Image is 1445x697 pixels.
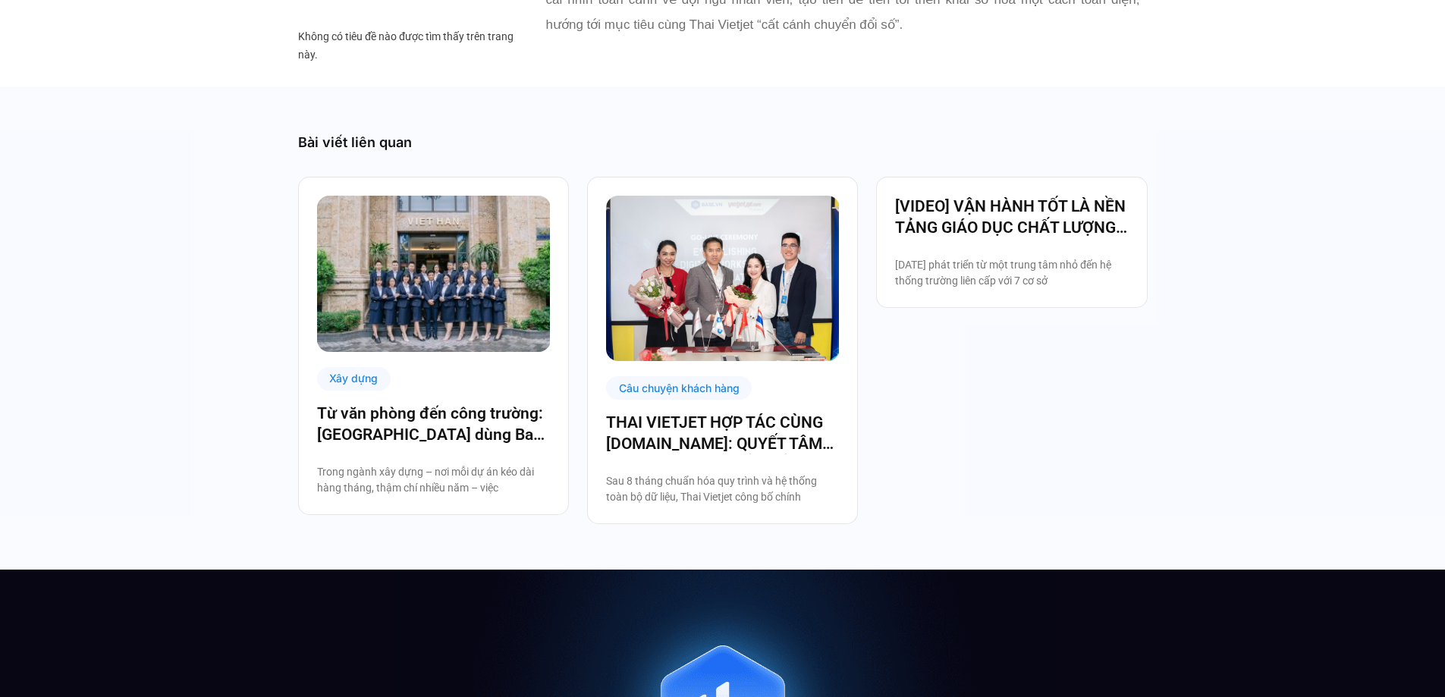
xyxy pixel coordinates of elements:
[298,27,523,64] div: Không có tiêu đề nào được tìm thấy trên trang này.
[606,412,839,454] a: THAI VIETJET HỢP TÁC CÙNG [DOMAIN_NAME]: QUYẾT TÂM “CẤT CÁNH” CHUYỂN ĐỔI SỐ
[317,367,391,391] div: Xây dựng
[317,403,550,445] a: Từ văn phòng đến công trường: [GEOGRAPHIC_DATA] dùng Base số hóa hệ thống quản trị
[317,464,550,496] p: Trong ngành xây dựng – nơi mỗi dự án kéo dài hàng tháng, thậm chí nhiều năm – việc
[895,196,1128,238] a: [VIDEO] VẬN HÀNH TỐT LÀ NỀN TẢNG GIÁO DỤC CHẤT LƯỢNG – BAMBOO SCHOOL CHỌN BASE
[606,473,839,505] p: Sau 8 tháng chuẩn hóa quy trình và hệ thống toàn bộ dữ liệu, Thai Vietjet công bố chính
[895,257,1128,289] p: [DATE] phát triển từ một trung tâm nhỏ đến hệ thống trường liên cấp với 7 cơ sở
[606,376,752,400] div: Câu chuyện khách hàng
[298,132,1148,152] div: Bài viết liên quan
